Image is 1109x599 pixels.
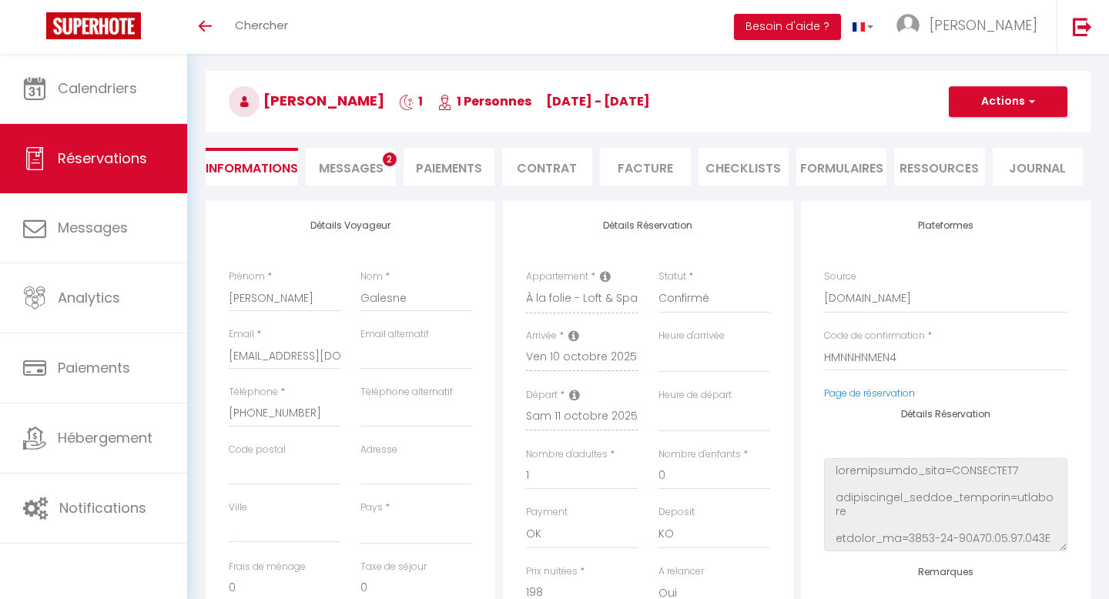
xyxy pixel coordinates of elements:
[796,148,886,186] li: FORMULAIRES
[235,17,288,33] span: Chercher
[526,329,557,343] label: Arrivée
[526,269,588,284] label: Appartement
[658,269,686,284] label: Statut
[229,220,472,231] h4: Détails Voyageur
[824,567,1067,577] h4: Remarques
[58,288,120,307] span: Analytics
[46,12,141,39] img: Super Booking
[58,149,147,168] span: Réservations
[229,91,384,110] span: [PERSON_NAME]
[229,385,278,400] label: Téléphone
[993,148,1083,186] li: Journal
[229,443,286,457] label: Code postal
[502,148,592,186] li: Contrat
[399,92,423,110] span: 1
[824,387,915,400] a: Page de réservation
[360,269,383,284] label: Nom
[546,92,650,110] span: [DATE] - [DATE]
[930,15,1037,35] span: [PERSON_NAME]
[229,500,247,515] label: Ville
[404,148,494,186] li: Paiements
[824,409,1067,420] h4: Détails Réservation
[360,560,427,574] label: Taxe de séjour
[229,269,265,284] label: Prénom
[58,358,130,377] span: Paiements
[658,329,725,343] label: Heure d'arrivée
[949,86,1067,117] button: Actions
[824,220,1067,231] h4: Plateformes
[58,428,152,447] span: Hébergement
[206,148,298,186] li: Informations
[699,148,789,186] li: CHECKLISTS
[600,148,690,186] li: Facture
[526,220,769,231] h4: Détails Réservation
[526,564,578,579] label: Prix nuitées
[526,505,568,520] label: Payment
[319,159,384,177] span: Messages
[437,92,531,110] span: 1 Personnes
[360,500,383,515] label: Pays
[229,560,306,574] label: Frais de ménage
[824,329,925,343] label: Code de confirmation
[58,79,137,98] span: Calendriers
[360,327,429,342] label: Email alternatif
[383,152,397,166] span: 2
[58,218,128,237] span: Messages
[59,498,146,517] span: Notifications
[658,388,732,403] label: Heure de départ
[526,447,608,462] label: Nombre d'adultes
[894,148,984,186] li: Ressources
[1073,17,1092,36] img: logout
[360,385,453,400] label: Téléphone alternatif
[229,327,254,342] label: Email
[658,564,704,579] label: A relancer
[734,14,841,40] button: Besoin d'aide ?
[896,14,920,37] img: ...
[360,443,397,457] label: Adresse
[658,447,741,462] label: Nombre d'enfants
[526,388,558,403] label: Départ
[824,269,856,284] label: Source
[658,505,695,520] label: Deposit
